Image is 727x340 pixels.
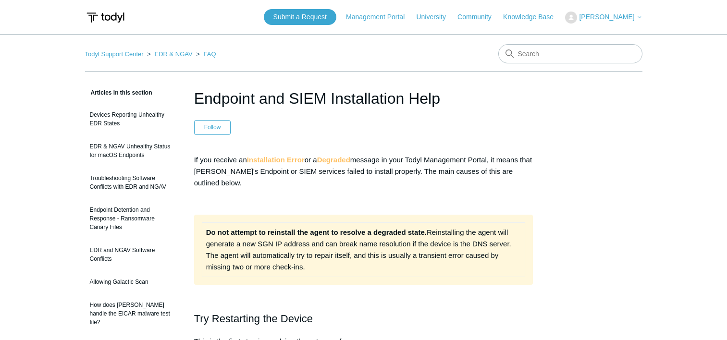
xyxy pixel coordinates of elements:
span: [PERSON_NAME] [579,13,634,21]
a: EDR and NGAV Software Conflicts [85,241,180,268]
li: Todyl Support Center [85,50,146,58]
a: Community [457,12,501,22]
button: Follow Article [194,120,231,134]
a: Troubleshooting Software Conflicts with EDR and NGAV [85,169,180,196]
h1: Endpoint and SIEM Installation Help [194,87,533,110]
strong: Do not attempt to reinstall the agent to resolve a degraded state. [206,228,427,236]
li: FAQ [194,50,216,58]
a: Todyl Support Center [85,50,144,58]
a: Allowing Galactic Scan [85,273,180,291]
a: Devices Reporting Unhealthy EDR States [85,106,180,133]
a: EDR & NGAV Unhealthy Status for macOS Endpoints [85,137,180,164]
h2: Try Restarting the Device [194,310,533,327]
a: EDR & NGAV [154,50,192,58]
button: [PERSON_NAME] [565,12,642,24]
a: FAQ [204,50,216,58]
input: Search [498,44,642,63]
strong: Installation Error [247,156,305,164]
a: Submit a Request [264,9,336,25]
a: How does [PERSON_NAME] handle the EICAR malware test file? [85,296,180,331]
li: EDR & NGAV [145,50,194,58]
strong: Degraded [317,156,350,164]
a: Management Portal [346,12,414,22]
span: Articles in this section [85,89,152,96]
a: Endpoint Detention and Response - Ransomware Canary Files [85,201,180,236]
td: Reinstalling the agent will generate a new SGN IP address and can break name resolution if the de... [202,222,525,277]
a: University [416,12,455,22]
img: Todyl Support Center Help Center home page [85,9,126,26]
a: Knowledge Base [503,12,563,22]
p: If you receive an or a message in your Todyl Management Portal, it means that [PERSON_NAME]'s End... [194,154,533,189]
